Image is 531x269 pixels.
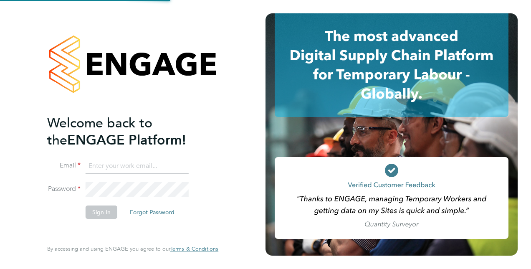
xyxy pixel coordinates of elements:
[47,115,152,148] span: Welcome back to the
[47,161,81,170] label: Email
[47,245,218,252] span: By accessing and using ENGAGE you agree to our
[86,159,189,174] input: Enter your work email...
[123,206,181,219] button: Forgot Password
[86,206,117,219] button: Sign In
[170,245,218,252] span: Terms & Conditions
[47,185,81,193] label: Password
[47,114,210,149] h2: ENGAGE Platform!
[170,246,218,252] a: Terms & Conditions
